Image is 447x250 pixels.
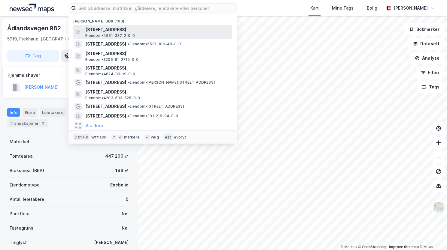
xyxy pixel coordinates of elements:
div: Eiere [22,108,37,117]
span: Eiendom • 3205-81-2715-0-0 [85,57,138,62]
button: Vis flere [85,122,103,129]
div: 196 ㎡ [115,167,129,174]
span: [STREET_ADDRESS] [85,40,126,48]
div: esc [164,134,173,140]
img: logo.a4113a55bc3d86da70a041830d287a7e.svg [10,4,54,13]
div: Eiendomstype [10,181,40,189]
div: markere [124,135,140,140]
span: Eiendom • 301-216-94-0-0 [127,114,178,118]
span: Eiendom • 4624-86-19-0-0 [85,72,135,76]
div: Mine Tags [332,4,354,12]
div: velg [151,135,159,140]
div: Tinglyst [10,239,27,246]
span: • [127,42,129,46]
div: Nei [122,225,129,232]
img: Z [433,202,444,213]
span: Eiendom • 4203-503-525-0-0 [85,96,140,100]
span: Eiendom • [STREET_ADDRESS] [127,104,184,109]
iframe: Chat Widget [417,221,447,250]
div: Kart [310,4,319,12]
div: Enebolig [110,181,129,189]
div: Antall leietakere [10,196,44,203]
span: Eiendom • 5501-109-48-0-0 [127,42,181,46]
div: 0 [126,196,129,203]
button: Datasett [408,38,445,50]
div: Matrikkel [10,138,29,145]
span: • [127,104,129,109]
button: Tags [417,81,445,93]
span: [STREET_ADDRESS] [85,88,230,96]
span: [STREET_ADDRESS] [85,26,230,33]
input: Søk på adresse, matrikkel, gårdeiere, leietakere eller personer [76,4,236,13]
div: 447 200 ㎡ [105,153,129,160]
div: 5919, Frekhaug, [GEOGRAPHIC_DATA] [7,35,85,43]
span: • [127,80,129,85]
div: Transaksjoner [7,119,48,127]
button: Tag [7,50,59,62]
div: avbryt [174,135,186,140]
button: Analyse [410,52,445,64]
div: [PERSON_NAME] [94,239,129,246]
div: Bruksareal (BRA) [10,167,44,174]
div: Nei [122,210,129,217]
div: Ctrl + k [73,134,90,140]
span: [STREET_ADDRESS] [85,79,126,86]
div: 2 [40,120,46,126]
span: • [127,114,129,118]
span: Eiendom • [PERSON_NAME][STREET_ADDRESS] [127,80,215,85]
span: [STREET_ADDRESS] [85,103,126,110]
div: Bolig [367,4,377,12]
div: Hjemmelshaver [8,72,131,79]
a: OpenStreetMap [358,245,388,249]
div: Tomteareal [10,153,34,160]
div: [PERSON_NAME] [394,4,428,12]
div: nytt søk [91,135,107,140]
span: [STREET_ADDRESS] [85,50,230,57]
span: [STREET_ADDRESS] [85,112,126,120]
div: Info [7,108,20,117]
div: [PERSON_NAME] søk (100) [68,14,237,25]
div: Ådlandsvegen 982 [7,23,62,33]
a: Mapbox [341,245,357,249]
div: Datasett [68,108,91,117]
button: Bokmerker [404,23,445,35]
div: Leietakere [40,108,66,117]
div: Punktleie [10,210,29,217]
div: Festegrunn [10,225,33,232]
button: Filter [416,67,445,79]
span: Eiendom • 4631-337-2-0-0 [85,33,135,38]
a: Improve this map [389,245,419,249]
span: [STREET_ADDRESS] [85,64,230,72]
